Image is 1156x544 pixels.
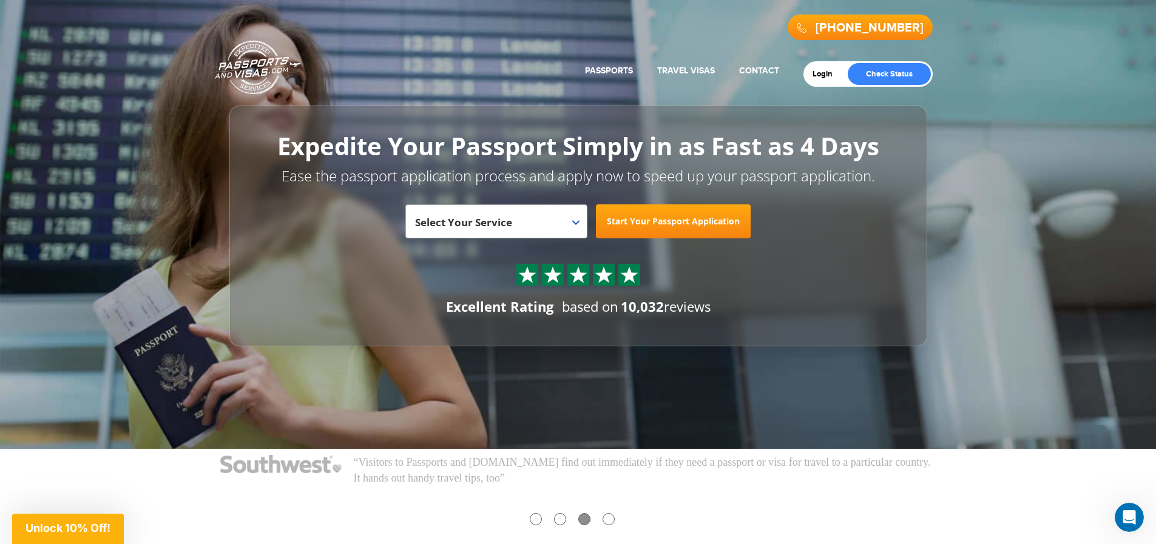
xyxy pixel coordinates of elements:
a: Travel Visas [657,65,715,76]
a: Passports & [DOMAIN_NAME] [215,40,301,95]
span: Unlock 10% Off! [25,522,110,534]
span: reviews [621,297,711,315]
div: Unlock 10% Off! [12,514,124,544]
img: Sprite St [595,266,613,284]
p: Ease the passport application process and apply now to speed up your passport application. [257,166,900,186]
a: [PHONE_NUMBER] [816,21,924,35]
a: Check Status [848,63,931,85]
span: Select Your Service [415,215,512,229]
a: Passports [585,65,633,76]
a: Login [813,69,841,79]
img: Southwest [220,455,342,473]
img: Sprite St [569,266,587,284]
img: Sprite St [544,266,562,284]
span: Select Your Service [405,204,587,238]
a: Start Your Passport Application [596,204,751,238]
strong: 10,032 [621,297,664,315]
p: “Visitors to Passports and [DOMAIN_NAME] find out immediately if they need a passport or visa for... [354,455,936,486]
h1: Expedite Your Passport Simply in as Fast as 4 Days [257,133,900,160]
img: Sprite St [518,266,536,284]
iframe: Intercom live chat [1115,503,1144,532]
span: based on [562,297,618,315]
span: Select Your Service [415,209,575,243]
img: Sprite St [620,266,638,284]
a: Contact [739,65,779,76]
div: Excellent Rating [446,297,553,316]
